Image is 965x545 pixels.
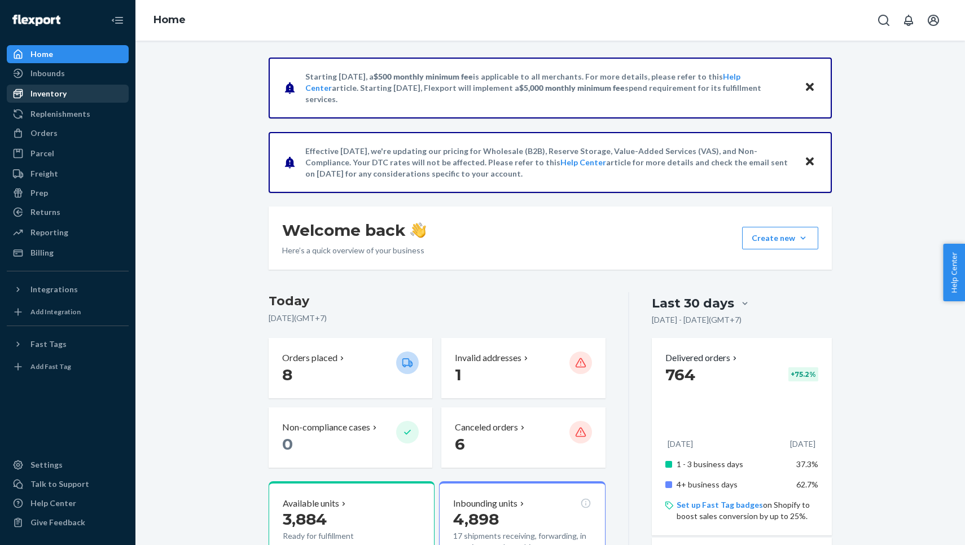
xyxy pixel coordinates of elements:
[7,165,129,183] a: Freight
[455,421,518,434] p: Canceled orders
[7,456,129,474] a: Settings
[7,45,129,63] a: Home
[282,220,426,240] h1: Welcome back
[30,498,76,509] div: Help Center
[7,244,129,262] a: Billing
[519,83,625,93] span: $5,000 monthly minimum fee
[30,49,53,60] div: Home
[455,365,462,384] span: 1
[453,509,499,529] span: 4,898
[677,499,818,522] p: on Shopify to boost sales conversion by up to 25%.
[7,358,129,376] a: Add Fast Tag
[7,303,129,321] a: Add Integration
[12,15,60,26] img: Flexport logo
[30,108,90,120] div: Replenishments
[30,307,81,317] div: Add Integration
[282,351,337,364] p: Orders placed
[30,168,58,179] div: Freight
[7,335,129,353] button: Fast Tags
[7,280,129,298] button: Integrations
[282,365,292,384] span: 8
[283,509,327,529] span: 3,884
[455,351,521,364] p: Invalid addresses
[453,497,517,510] p: Inbounding units
[7,64,129,82] a: Inbounds
[269,292,606,310] h3: Today
[30,187,48,199] div: Prep
[872,9,895,32] button: Open Search Box
[652,295,734,312] div: Last 30 days
[455,434,465,454] span: 6
[30,206,60,218] div: Returns
[30,517,85,528] div: Give Feedback
[153,14,186,26] a: Home
[269,407,432,468] button: Non-compliance cases 0
[7,85,129,103] a: Inventory
[742,227,818,249] button: Create new
[677,479,788,490] p: 4+ business days
[282,421,370,434] p: Non-compliance cases
[790,438,815,450] p: [DATE]
[7,144,129,162] a: Parcel
[922,9,945,32] button: Open account menu
[30,478,89,490] div: Talk to Support
[7,203,129,221] a: Returns
[7,223,129,241] a: Reporting
[30,459,63,471] div: Settings
[144,4,195,37] ol: breadcrumbs
[7,513,129,531] button: Give Feedback
[269,313,606,324] p: [DATE] ( GMT+7 )
[30,148,54,159] div: Parcel
[668,438,693,450] p: [DATE]
[283,497,339,510] p: Available units
[897,9,920,32] button: Open notifications
[282,434,293,454] span: 0
[30,339,67,350] div: Fast Tags
[560,157,606,167] a: Help Center
[441,407,605,468] button: Canceled orders 6
[665,365,695,384] span: 764
[677,459,788,470] p: 1 - 3 business days
[30,88,67,99] div: Inventory
[677,500,763,509] a: Set up Fast Tag badges
[7,124,129,142] a: Orders
[788,367,818,381] div: + 75.2 %
[410,222,426,238] img: hand-wave emoji
[374,72,473,81] span: $500 monthly minimum fee
[30,227,68,238] div: Reporting
[7,184,129,202] a: Prep
[30,128,58,139] div: Orders
[652,314,742,326] p: [DATE] - [DATE] ( GMT+7 )
[30,362,71,371] div: Add Fast Tag
[796,480,818,489] span: 62.7%
[106,9,129,32] button: Close Navigation
[305,71,793,105] p: Starting [DATE], a is applicable to all merchants. For more details, please refer to this article...
[943,244,965,301] button: Help Center
[30,284,78,295] div: Integrations
[30,68,65,79] div: Inbounds
[30,247,54,258] div: Billing
[7,494,129,512] a: Help Center
[441,338,605,398] button: Invalid addresses 1
[305,146,793,179] p: Effective [DATE], we're updating our pricing for Wholesale (B2B), Reserve Storage, Value-Added Se...
[796,459,818,469] span: 37.3%
[802,154,817,170] button: Close
[282,245,426,256] p: Here’s a quick overview of your business
[283,530,387,542] p: Ready for fulfillment
[269,338,432,398] button: Orders placed 8
[7,105,129,123] a: Replenishments
[665,351,739,364] button: Delivered orders
[7,475,129,493] a: Talk to Support
[802,80,817,96] button: Close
